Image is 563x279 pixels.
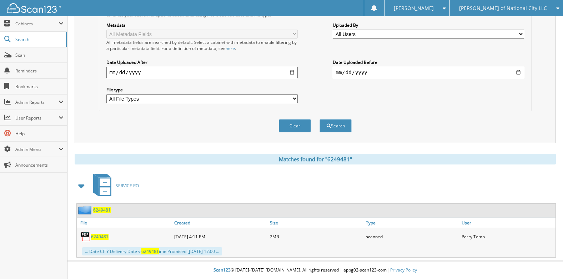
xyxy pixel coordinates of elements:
[527,245,563,279] iframe: Chat Widget
[364,229,460,244] div: scanned
[106,87,297,93] label: File type
[333,67,524,78] input: end
[67,262,563,279] div: © [DATE]-[DATE] [DOMAIN_NAME]. All rights reserved | appg02-scan123-com |
[15,99,59,105] span: Admin Reports
[460,229,556,244] div: Perry Temp
[141,248,159,254] span: 6249481
[91,234,109,240] a: 6249481
[15,162,64,168] span: Announcements
[268,229,364,244] div: 2MB
[172,229,268,244] div: [DATE] 4:11 PM
[116,183,139,189] span: SERVICE RO
[78,206,93,214] img: folder2.png
[226,45,235,51] a: here
[364,218,460,228] a: Type
[333,22,524,28] label: Uploaded By
[15,115,59,121] span: User Reports
[333,59,524,65] label: Date Uploaded Before
[15,36,62,42] span: Search
[106,22,297,28] label: Metadata
[15,68,64,74] span: Reminders
[93,207,111,213] a: 6249481
[82,247,222,255] div: ... Date CITY Delivery Date vi ime Promised [[DATE] 17:00 ...
[89,172,139,200] a: SERVICE RO
[172,218,268,228] a: Created
[77,218,172,228] a: File
[15,83,64,90] span: Bookmarks
[75,154,556,164] div: Matches found for "6249481"
[80,231,91,242] img: PDF.png
[7,3,61,13] img: scan123-logo-white.svg
[15,21,59,27] span: Cabinets
[106,67,297,78] input: start
[279,119,311,132] button: Clear
[390,267,417,273] a: Privacy Policy
[213,267,231,273] span: Scan123
[320,119,352,132] button: Search
[15,131,64,137] span: Help
[106,59,297,65] label: Date Uploaded After
[460,218,556,228] a: User
[459,6,547,10] span: [PERSON_NAME] of National City LLC
[106,39,297,51] div: All metadata fields are searched by default. Select a cabinet with metadata to enable filtering b...
[15,146,59,152] span: Admin Menu
[394,6,434,10] span: [PERSON_NAME]
[15,52,64,58] span: Scan
[268,218,364,228] a: Size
